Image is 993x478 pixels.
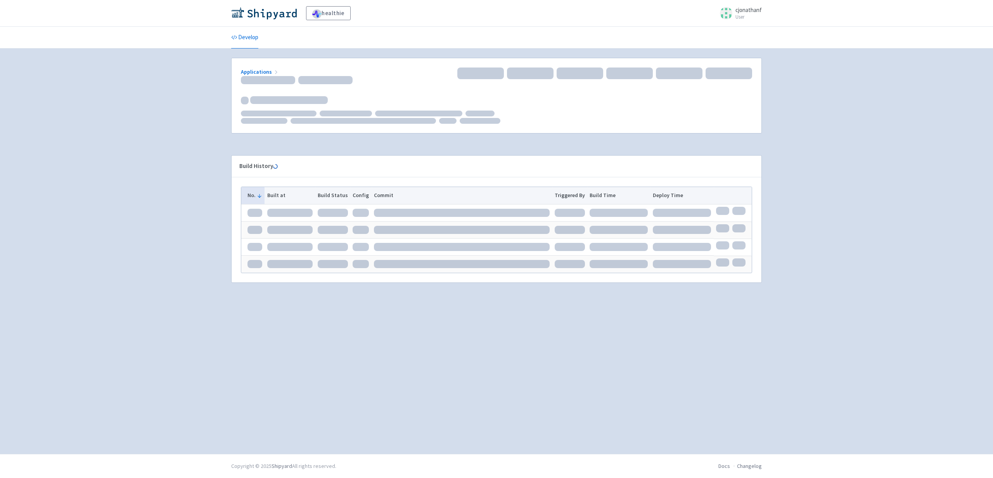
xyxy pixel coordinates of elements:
img: Shipyard logo [231,7,297,19]
th: Built at [265,187,315,204]
th: Triggered By [552,187,587,204]
th: Config [350,187,372,204]
a: Applications [241,68,279,75]
small: User [735,14,762,19]
a: Docs [718,462,730,469]
a: Changelog [737,462,762,469]
div: Build History [239,162,741,171]
th: Deploy Time [650,187,714,204]
th: Commit [372,187,552,204]
th: Build Status [315,187,350,204]
span: cjonathanf [735,6,762,14]
div: Copyright © 2025 All rights reserved. [231,462,336,470]
a: Shipyard [272,462,292,469]
button: No. [247,191,262,199]
a: healthie [306,6,351,20]
a: cjonathanf User [715,7,762,19]
a: Develop [231,27,258,48]
th: Build Time [587,187,650,204]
